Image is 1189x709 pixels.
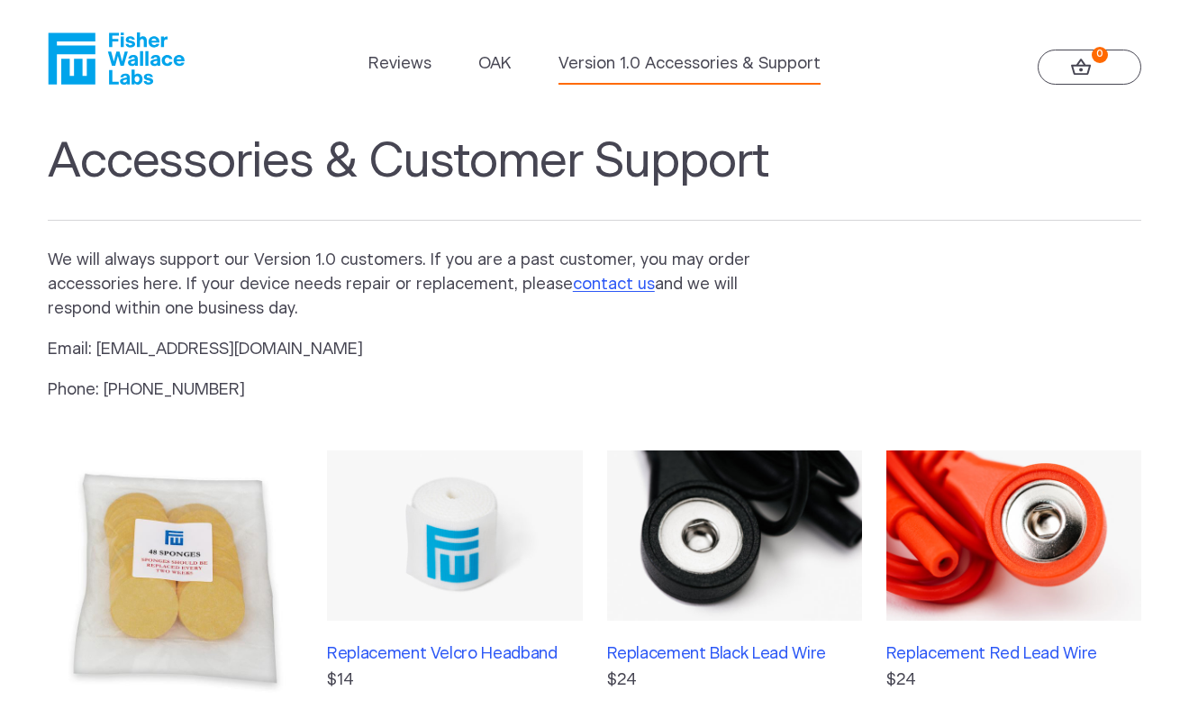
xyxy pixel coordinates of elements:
img: Extra Fisher Wallace Sponges (48 pack) [48,450,303,705]
p: $14 [327,668,582,693]
p: $24 [607,668,862,693]
a: Reviews [368,52,431,77]
p: Phone: [PHONE_NUMBER] [48,378,783,403]
strong: 0 [1092,47,1108,63]
img: Replacement Velcro Headband [327,450,582,621]
img: Replacement Red Lead Wire [886,450,1141,621]
a: Version 1.0 Accessories & Support [558,52,821,77]
a: 0 [1038,50,1141,85]
h3: Replacement Velcro Headband [327,645,582,665]
a: OAK [478,52,511,77]
h3: Replacement Black Lead Wire [607,645,862,665]
img: Replacement Black Lead Wire [607,450,862,621]
p: We will always support our Version 1.0 customers. If you are a past customer, you may order acces... [48,249,783,322]
h3: Replacement Red Lead Wire [886,645,1141,665]
h1: Accessories & Customer Support [48,133,1141,221]
a: Fisher Wallace [48,32,185,85]
p: $24 [886,668,1141,693]
p: Email: [EMAIL_ADDRESS][DOMAIN_NAME] [48,338,783,362]
a: contact us [573,277,655,293]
